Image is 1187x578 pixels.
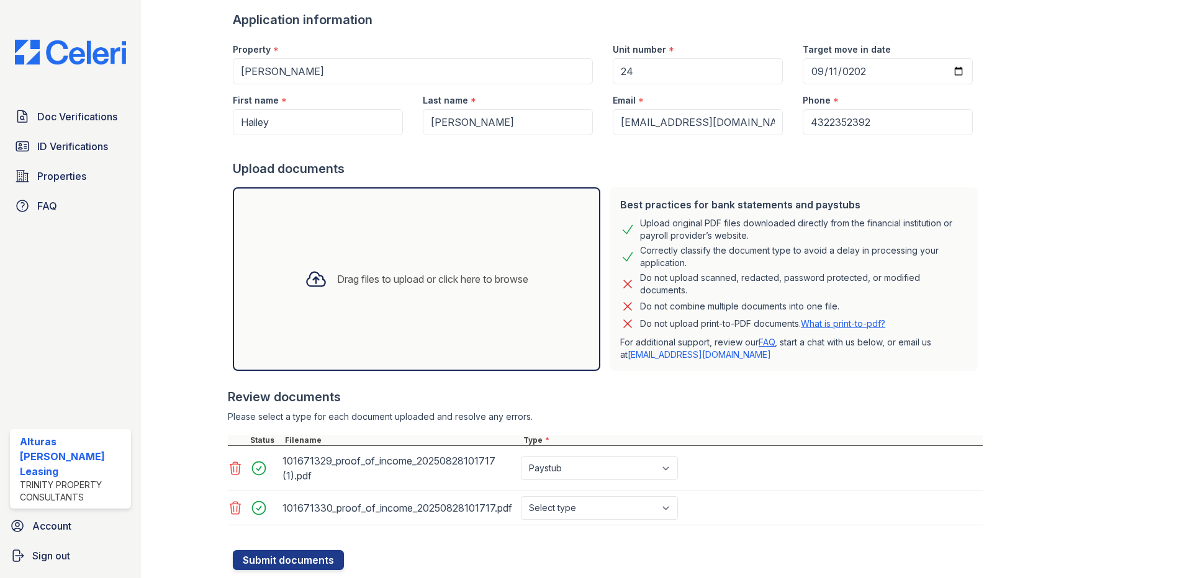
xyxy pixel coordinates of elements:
[10,164,131,189] a: Properties
[37,169,86,184] span: Properties
[640,318,885,330] p: Do not upload print-to-PDF documents.
[801,318,885,329] a: What is print-to-pdf?
[803,94,831,107] label: Phone
[233,43,271,56] label: Property
[37,109,117,124] span: Doc Verifications
[10,193,131,218] a: FAQ
[10,134,131,159] a: ID Verifications
[282,451,516,486] div: 101671329_proof_of_income_20250828101717 (1).pdf
[620,197,968,212] div: Best practices for bank statements and paystubs
[37,198,57,213] span: FAQ
[233,11,983,29] div: Application information
[20,434,126,479] div: Alturas [PERSON_NAME] Leasing
[282,435,521,445] div: Filename
[228,388,983,406] div: Review documents
[803,43,891,56] label: Target move in date
[20,479,126,504] div: Trinity Property Consultants
[32,548,70,563] span: Sign out
[337,272,528,287] div: Drag files to upload or click here to browse
[10,104,131,129] a: Doc Verifications
[5,40,136,64] img: CE_Logo_Blue-a8612792a0a2168367f1c8372b55b34899dd931a85d93a1a3d3e32e68fde9ad4.png
[620,336,968,361] p: For additional support, review our , start a chat with us below, or email us at
[32,518,71,533] span: Account
[628,349,771,360] a: [EMAIL_ADDRESS][DOMAIN_NAME]
[613,43,666,56] label: Unit number
[521,435,983,445] div: Type
[5,514,136,538] a: Account
[640,272,968,296] div: Do not upload scanned, redacted, password protected, or modified documents.
[248,435,282,445] div: Status
[228,411,983,423] div: Please select a type for each document uploaded and resolve any errors.
[423,94,468,107] label: Last name
[233,550,344,570] button: Submit documents
[233,94,279,107] label: First name
[282,498,516,518] div: 101671330_proof_of_income_20250828101717.pdf
[640,244,968,269] div: Correctly classify the document type to avoid a delay in processing your application.
[233,160,983,177] div: Upload documents
[37,139,108,154] span: ID Verifications
[613,94,636,107] label: Email
[5,543,136,568] a: Sign out
[640,217,968,242] div: Upload original PDF files downloaded directly from the financial institution or payroll provider’...
[640,299,839,314] div: Do not combine multiple documents into one file.
[759,337,775,347] a: FAQ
